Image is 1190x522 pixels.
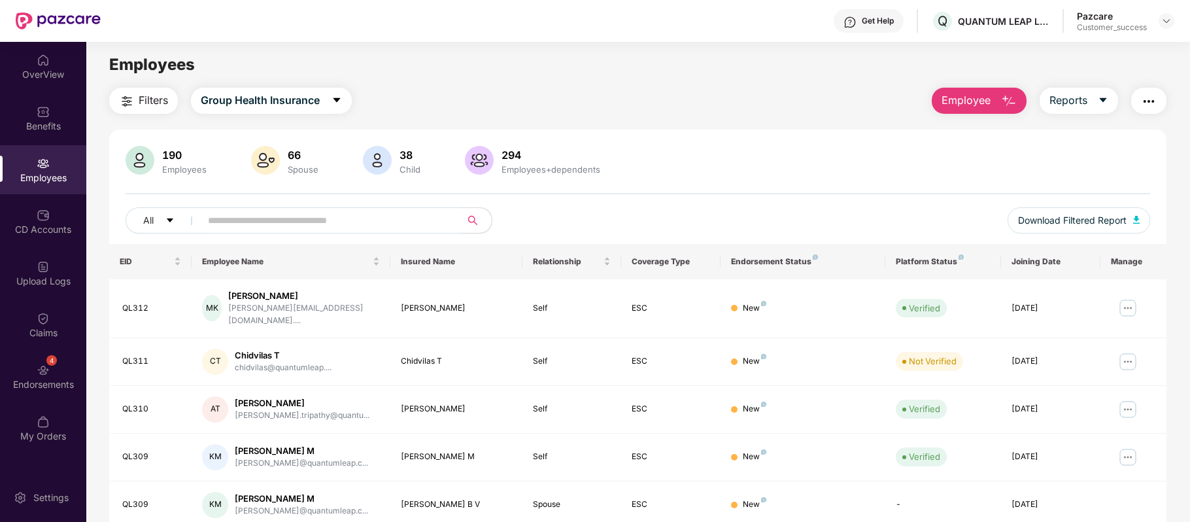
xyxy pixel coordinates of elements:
[235,397,369,409] div: [PERSON_NAME]
[1098,95,1108,107] span: caret-down
[1008,207,1150,234] button: Download Filtered Report
[363,146,392,175] img: svg+xml;base64,PHN2ZyB4bWxucz0iaHR0cDovL3d3dy53My5vcmcvMjAwMC9zdmciIHhtbG5zOnhsaW5rPSJodHRwOi8vd3...
[731,256,875,267] div: Endorsement Status
[37,157,50,170] img: svg+xml;base64,PHN2ZyBpZD0iRW1wbG95ZWVzIiB4bWxucz0iaHR0cDovL3d3dy53My5vcmcvMjAwMC9zdmciIHdpZHRoPS...
[235,493,368,505] div: [PERSON_NAME] M
[499,164,603,175] div: Employees+dependents
[192,244,390,279] th: Employee Name
[632,403,710,415] div: ESC
[1117,351,1138,372] img: manageButton
[126,207,205,234] button: Allcaret-down
[1161,16,1172,26] img: svg+xml;base64,PHN2ZyBpZD0iRHJvcGRvd24tMzJ4MzIiIHhtbG5zPSJodHRwOi8vd3d3LnczLm9yZy8yMDAwL3N2ZyIgd2...
[761,301,766,306] img: svg+xml;base64,PHN2ZyB4bWxucz0iaHR0cDovL3d3dy53My5vcmcvMjAwMC9zdmciIHdpZHRoPSI4IiBoZWlnaHQ9IjgiIH...
[109,88,178,114] button: Filters
[533,403,611,415] div: Self
[235,457,368,470] div: [PERSON_NAME]@quantumleap.c...
[743,302,766,315] div: New
[743,451,766,463] div: New
[1133,216,1140,224] img: svg+xml;base64,PHN2ZyB4bWxucz0iaHR0cDovL3d3dy53My5vcmcvMjAwMC9zdmciIHhtbG5zOnhsaW5rPSJodHRwOi8vd3...
[401,355,512,368] div: Chidvilas T
[942,92,991,109] span: Employee
[499,148,603,162] div: 294
[120,256,171,267] span: EID
[37,209,50,222] img: svg+xml;base64,PHN2ZyBpZD0iQ0RfQWNjb3VudHMiIGRhdGEtbmFtZT0iQ0QgQWNjb3VudHMiIHhtbG5zPSJodHRwOi8vd3...
[109,55,195,74] span: Employees
[1018,213,1127,228] span: Download Filtered Report
[632,302,710,315] div: ESC
[37,260,50,273] img: svg+xml;base64,PHN2ZyBpZD0iVXBsb2FkX0xvZ3MiIGRhdGEtbmFtZT0iVXBsb2FkIExvZ3MiIHhtbG5zPSJodHRwOi8vd3...
[122,403,181,415] div: QL310
[160,148,209,162] div: 190
[1001,94,1017,109] img: svg+xml;base64,PHN2ZyB4bWxucz0iaHR0cDovL3d3dy53My5vcmcvMjAwMC9zdmciIHhtbG5zOnhsaW5rPSJodHRwOi8vd3...
[1117,399,1138,420] img: manageButton
[235,445,368,457] div: [PERSON_NAME] M
[160,164,209,175] div: Employees
[632,451,710,463] div: ESC
[122,451,181,463] div: QL309
[1011,355,1090,368] div: [DATE]
[397,148,423,162] div: 38
[533,355,611,368] div: Self
[621,244,721,279] th: Coverage Type
[37,364,50,377] img: svg+xml;base64,PHN2ZyBpZD0iRW5kb3JzZW1lbnRzIiB4bWxucz0iaHR0cDovL3d3dy53My5vcmcvMjAwMC9zdmciIHdpZH...
[202,349,228,375] div: CT
[460,207,492,234] button: search
[202,396,228,423] div: AT
[401,403,512,415] div: [PERSON_NAME]
[16,12,101,29] img: New Pazcare Logo
[1011,302,1090,315] div: [DATE]
[119,94,135,109] img: svg+xml;base64,PHN2ZyB4bWxucz0iaHR0cDovL3d3dy53My5vcmcvMjAwMC9zdmciIHdpZHRoPSIyNCIgaGVpZ2h0PSIyNC...
[251,146,280,175] img: svg+xml;base64,PHN2ZyB4bWxucz0iaHR0cDovL3d3dy53My5vcmcvMjAwMC9zdmciIHhtbG5zOnhsaW5rPSJodHRwOi8vd3...
[1040,88,1118,114] button: Reportscaret-down
[235,505,368,517] div: [PERSON_NAME]@quantumleap.c...
[202,444,228,470] div: KM
[959,254,964,260] img: svg+xml;base64,PHN2ZyB4bWxucz0iaHR0cDovL3d3dy53My5vcmcvMjAwMC9zdmciIHdpZHRoPSI4IiBoZWlnaHQ9IjgiIH...
[37,105,50,118] img: svg+xml;base64,PHN2ZyBpZD0iQmVuZWZpdHMiIHhtbG5zPSJodHRwOi8vd3d3LnczLm9yZy8yMDAwL3N2ZyIgd2lkdGg9Ij...
[909,450,940,463] div: Verified
[460,215,485,226] span: search
[126,146,154,175] img: svg+xml;base64,PHN2ZyB4bWxucz0iaHR0cDovL3d3dy53My5vcmcvMjAwMC9zdmciIHhtbG5zOnhsaW5rPSJodHRwOi8vd3...
[1141,94,1157,109] img: svg+xml;base64,PHN2ZyB4bWxucz0iaHR0cDovL3d3dy53My5vcmcvMjAwMC9zdmciIHdpZHRoPSIyNCIgaGVpZ2h0PSIyNC...
[46,355,57,366] div: 4
[632,355,710,368] div: ESC
[938,13,947,29] span: Q
[465,146,494,175] img: svg+xml;base64,PHN2ZyB4bWxucz0iaHR0cDovL3d3dy53My5vcmcvMjAwMC9zdmciIHhtbG5zOnhsaW5rPSJodHRwOi8vd3...
[331,95,342,107] span: caret-down
[632,498,710,511] div: ESC
[202,256,369,267] span: Employee Name
[228,302,380,327] div: [PERSON_NAME][EMAIL_ADDRESS][DOMAIN_NAME]....
[228,290,380,302] div: [PERSON_NAME]
[909,402,940,415] div: Verified
[1011,403,1090,415] div: [DATE]
[761,497,766,502] img: svg+xml;base64,PHN2ZyB4bWxucz0iaHR0cDovL3d3dy53My5vcmcvMjAwMC9zdmciIHdpZHRoPSI4IiBoZWlnaHQ9IjgiIH...
[202,492,228,518] div: KM
[932,88,1027,114] button: Employee
[761,354,766,359] img: svg+xml;base64,PHN2ZyB4bWxucz0iaHR0cDovL3d3dy53My5vcmcvMjAwMC9zdmciIHdpZHRoPSI4IiBoZWlnaHQ9IjgiIH...
[122,355,181,368] div: QL311
[235,362,331,374] div: chidvilas@quantumleap....
[522,244,622,279] th: Relationship
[958,15,1049,27] div: QUANTUM LEAP LEARNING SOLUTIONS PRIVATE LIMITED
[1049,92,1087,109] span: Reports
[401,498,512,511] div: [PERSON_NAME] B V
[29,491,73,504] div: Settings
[533,302,611,315] div: Self
[1011,498,1090,511] div: [DATE]
[909,355,957,368] div: Not Verified
[202,295,221,321] div: MK
[743,498,766,511] div: New
[1011,451,1090,463] div: [DATE]
[843,16,857,29] img: svg+xml;base64,PHN2ZyBpZD0iSGVscC0zMngzMiIgeG1sbnM9Imh0dHA6Ly93d3cudzMub3JnLzIwMDAvc3ZnIiB3aWR0aD...
[37,54,50,67] img: svg+xml;base64,PHN2ZyBpZD0iSG9tZSIgeG1sbnM9Imh0dHA6Ly93d3cudzMub3JnLzIwMDAvc3ZnIiB3aWR0aD0iMjAiIG...
[390,244,522,279] th: Insured Name
[862,16,894,26] div: Get Help
[1077,22,1147,33] div: Customer_success
[533,451,611,463] div: Self
[401,451,512,463] div: [PERSON_NAME] M
[235,349,331,362] div: Chidvilas T
[143,213,154,228] span: All
[896,256,991,267] div: Platform Status
[109,244,192,279] th: EID
[165,216,175,226] span: caret-down
[37,312,50,325] img: svg+xml;base64,PHN2ZyBpZD0iQ2xhaW0iIHhtbG5zPSJodHRwOi8vd3d3LnczLm9yZy8yMDAwL3N2ZyIgd2lkdGg9IjIwIi...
